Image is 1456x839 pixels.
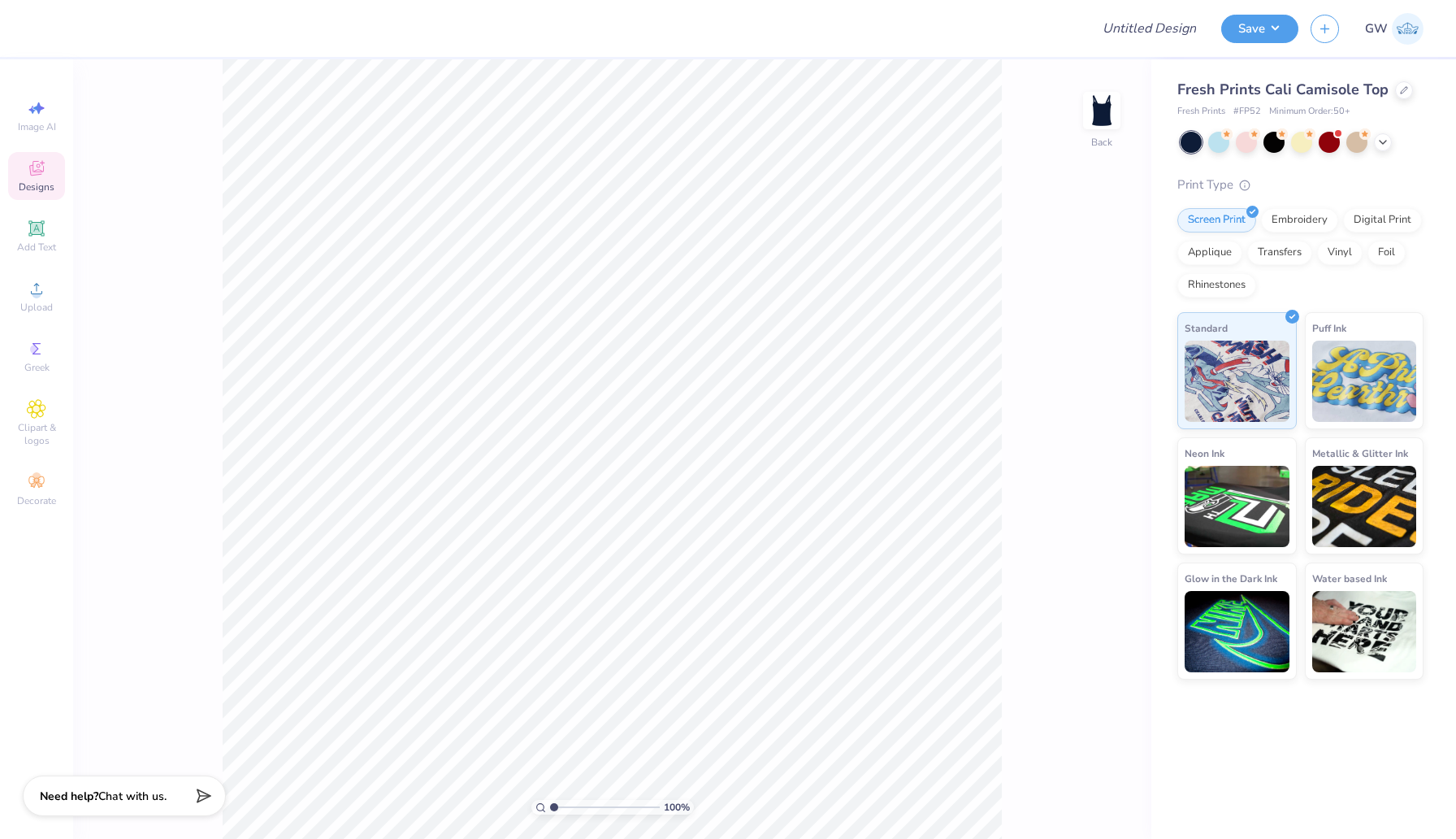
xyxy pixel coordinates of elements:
span: Upload [20,301,53,314]
span: GW [1365,20,1388,38]
span: Fresh Prints [1177,105,1225,119]
span: Neon Ink [1185,445,1224,462]
span: Designs [19,180,54,193]
span: Puff Ink [1312,320,1346,337]
a: GW [1365,13,1423,45]
img: Back [1085,94,1118,127]
span: # FP52 [1233,105,1261,119]
img: Metallic & Glitter Ink [1312,466,1417,547]
span: Minimum Order: 50 + [1269,105,1350,119]
div: Applique [1177,241,1242,265]
button: Save [1221,15,1298,43]
div: Foil [1367,241,1406,265]
img: Water based Ink [1312,591,1417,672]
span: Chat with us. [98,789,167,804]
img: Glow in the Dark Ink [1185,591,1289,672]
div: Vinyl [1317,241,1363,265]
img: Standard [1185,341,1289,422]
div: Digital Print [1343,208,1422,233]
span: Image AI [18,120,56,133]
input: Untitled Design [1090,12,1209,45]
span: 100 % [664,800,690,815]
span: Add Text [17,241,56,254]
div: Rhinestones [1177,273,1256,298]
div: Embroidery [1261,208,1338,233]
span: Clipart & logos [8,421,65,447]
div: Print Type [1177,176,1423,194]
span: Standard [1185,320,1228,337]
div: Transfers [1247,241,1312,265]
img: Neon Ink [1185,466,1289,547]
span: Glow in the Dark Ink [1185,570,1277,587]
span: Metallic & Glitter Ink [1312,445,1408,462]
span: Greek [24,361,50,374]
span: Fresh Prints Cali Camisole Top [1177,80,1389,99]
img: Puff Ink [1312,341,1417,422]
div: Back [1091,135,1112,150]
img: Gabriella White [1392,13,1423,45]
strong: Need help? [40,789,98,804]
span: Decorate [17,494,56,507]
div: Screen Print [1177,208,1256,233]
span: Water based Ink [1312,570,1387,587]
